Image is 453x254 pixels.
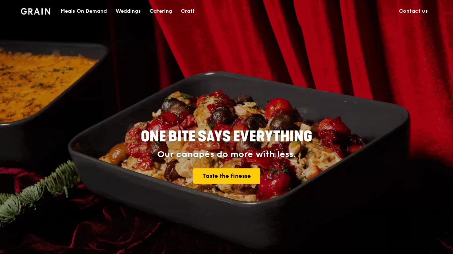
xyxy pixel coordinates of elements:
a: Catering [145,0,177,22]
div: Our canapés do more with less. [95,149,358,160]
div: Craft [181,0,195,22]
a: Contact us [395,0,432,22]
div: Weddings [116,0,141,22]
div: Meals On Demand [61,0,107,22]
a: Taste the finesse [193,168,260,184]
img: Grain [21,8,50,15]
span: ONE BITE SAYS EVERYTHING [141,128,312,145]
a: Craft [177,0,199,22]
a: Weddings [111,0,145,22]
div: Catering [150,0,172,22]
